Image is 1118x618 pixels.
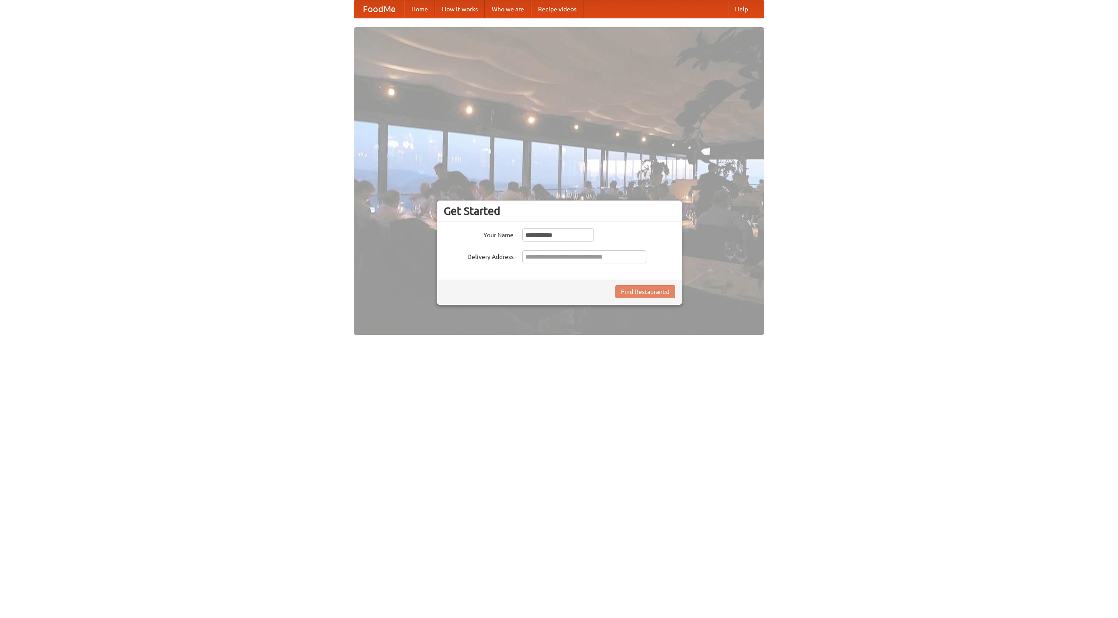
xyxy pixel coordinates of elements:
a: FoodMe [354,0,404,18]
h3: Get Started [444,204,675,218]
a: Help [728,0,755,18]
label: Your Name [444,228,514,239]
a: Who we are [485,0,531,18]
button: Find Restaurants! [615,285,675,298]
a: How it works [435,0,485,18]
label: Delivery Address [444,250,514,261]
a: Home [404,0,435,18]
a: Recipe videos [531,0,583,18]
